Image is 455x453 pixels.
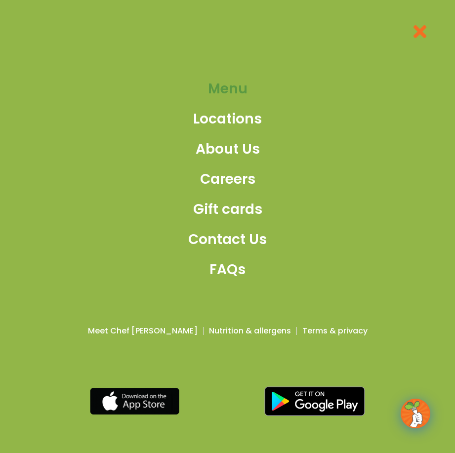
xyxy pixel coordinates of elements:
span: Careers [200,169,255,190]
span: About Us [196,139,260,160]
a: Menu [188,79,267,99]
a: About Us [188,139,267,160]
img: google_play [264,386,365,416]
span: Gift cards [193,199,262,220]
a: Locations [188,109,267,129]
img: wpChatIcon [402,400,429,427]
img: appstore [90,386,180,416]
a: Careers [188,169,267,190]
a: Gift cards [188,199,267,220]
span: Menu [208,79,248,99]
span: Locations [193,109,262,129]
a: Meet Chef [PERSON_NAME] [88,325,198,337]
a: FAQs [188,259,267,280]
a: Terms & privacy [302,325,368,337]
span: FAQs [209,259,246,280]
a: Nutrition & allergens [209,325,291,337]
a: Contact Us [188,229,267,250]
